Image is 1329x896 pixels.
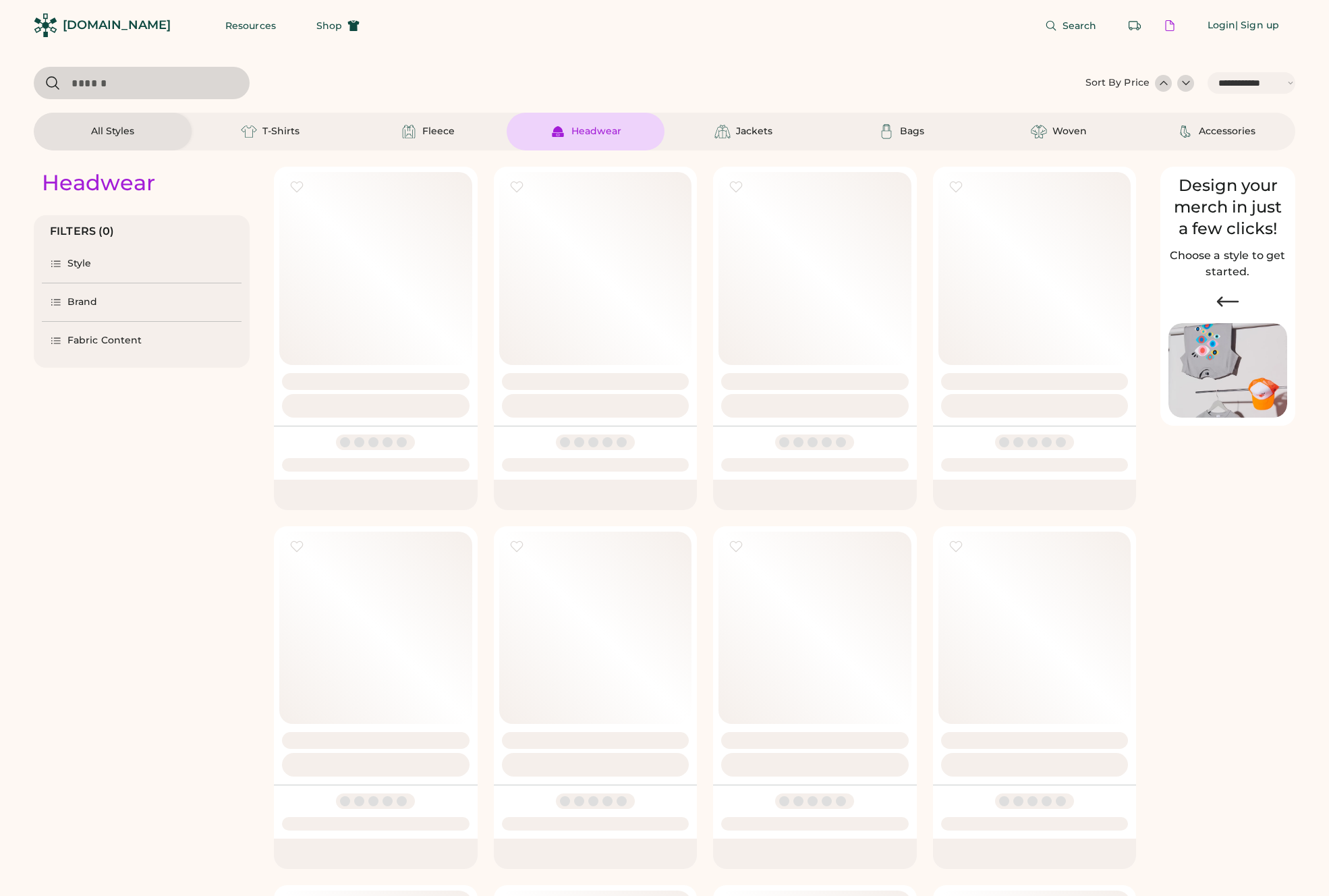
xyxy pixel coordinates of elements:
img: Accessories Icon [1177,123,1193,140]
img: Headwear Icon [550,123,566,140]
button: Resources [209,12,292,39]
img: Rendered Logo - Screens [34,13,57,37]
div: FILTERS (0) [50,223,115,240]
div: | Sign up [1235,19,1279,32]
div: [DOMAIN_NAME] [63,17,171,34]
div: Fleece [422,125,455,138]
span: Shop [316,21,342,30]
div: Bags [900,125,924,138]
div: Style [67,257,92,271]
img: Jackets Icon [714,123,731,140]
span: Search [1063,21,1097,30]
img: Bags Icon [878,123,895,140]
div: Sort By Price [1085,76,1150,90]
div: T-Shirts [262,125,300,138]
button: Search [1029,12,1113,39]
img: T-Shirts Icon [241,123,257,140]
button: Shop [300,12,376,39]
div: Headwear [571,125,621,138]
div: Headwear [42,169,155,196]
img: Fleece Icon [401,123,417,140]
button: Retrieve an order [1121,12,1148,39]
div: Jackets [736,125,772,138]
div: Login [1208,19,1236,32]
div: Accessories [1199,125,1255,138]
div: Woven [1052,125,1087,138]
div: Fabric Content [67,334,142,347]
h2: Choose a style to get started. [1168,248,1287,280]
div: Design your merch in just a few clicks! [1168,175,1287,240]
img: Image of Lisa Congdon Eye Print on T-Shirt and Hat [1168,323,1287,418]
div: Brand [67,296,98,309]
div: All Styles [91,125,134,138]
img: Woven Icon [1031,123,1047,140]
